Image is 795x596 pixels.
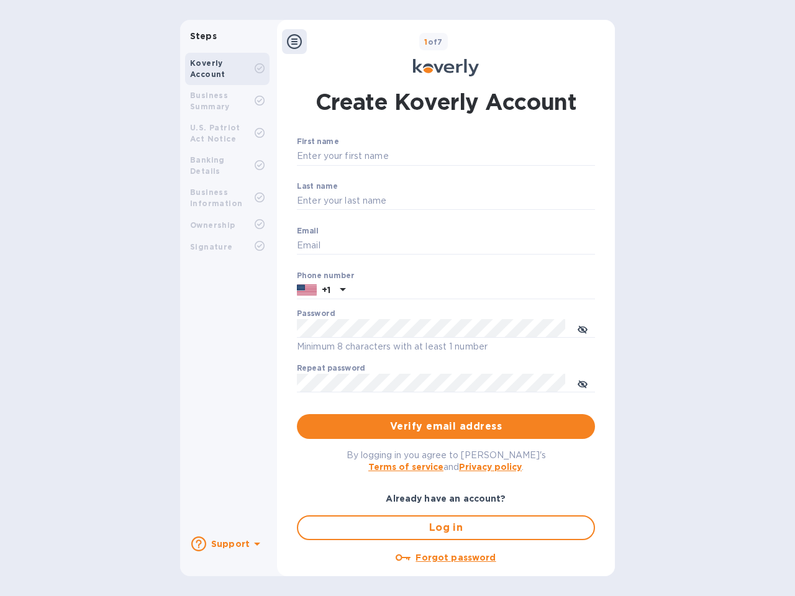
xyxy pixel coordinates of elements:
[347,450,546,472] span: By logging in you agree to [PERSON_NAME]'s and .
[190,123,240,143] b: U.S. Patriot Act Notice
[570,316,595,341] button: toggle password visibility
[386,494,506,503] b: Already have an account?
[297,340,595,354] p: Minimum 8 characters with at least 1 number
[211,539,250,549] b: Support
[297,138,338,146] label: First name
[297,192,595,210] input: Enter your last name
[190,242,233,251] b: Signature
[570,371,595,395] button: toggle password visibility
[424,37,427,47] span: 1
[368,462,443,472] a: Terms of service
[190,31,217,41] b: Steps
[297,310,335,318] label: Password
[297,147,595,166] input: Enter your first name
[308,520,584,535] span: Log in
[424,37,443,47] b: of 7
[297,237,595,255] input: Email
[190,155,225,176] b: Banking Details
[190,220,235,230] b: Ownership
[416,553,496,562] u: Forgot password
[297,414,595,439] button: Verify email address
[459,462,522,472] a: Privacy policy
[297,272,354,279] label: Phone number
[316,86,577,117] h1: Create Koverly Account
[297,183,338,190] label: Last name
[307,419,585,434] span: Verify email address
[322,284,330,296] p: +1
[297,515,595,540] button: Log in
[297,365,365,372] label: Repeat password
[297,227,319,235] label: Email
[190,187,242,208] b: Business Information
[297,283,317,297] img: US
[190,91,230,111] b: Business Summary
[190,58,225,79] b: Koverly Account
